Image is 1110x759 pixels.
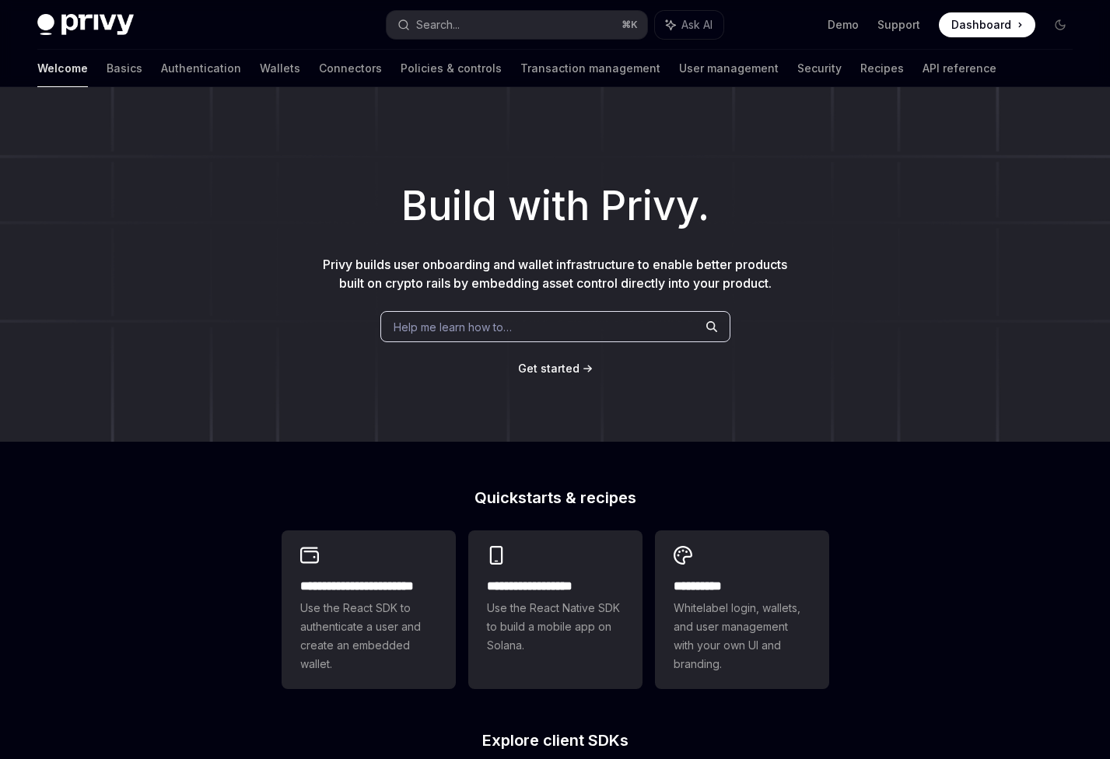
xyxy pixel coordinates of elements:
[1048,12,1073,37] button: Toggle dark mode
[655,530,829,689] a: **** *****Whitelabel login, wallets, and user management with your own UI and branding.
[468,530,643,689] a: **** **** **** ***Use the React Native SDK to build a mobile app on Solana.
[518,362,580,375] span: Get started
[797,50,842,87] a: Security
[655,11,723,39] button: Ask AI
[282,733,829,748] h2: Explore client SDKs
[323,257,787,291] span: Privy builds user onboarding and wallet infrastructure to enable better products built on crypto ...
[860,50,904,87] a: Recipes
[37,14,134,36] img: dark logo
[877,17,920,33] a: Support
[681,17,713,33] span: Ask AI
[37,50,88,87] a: Welcome
[394,319,512,335] span: Help me learn how to…
[300,599,437,673] span: Use the React SDK to authenticate a user and create an embedded wallet.
[416,16,460,34] div: Search...
[107,50,142,87] a: Basics
[518,361,580,376] a: Get started
[282,490,829,505] h2: Quickstarts & recipes
[520,50,660,87] a: Transaction management
[487,599,624,655] span: Use the React Native SDK to build a mobile app on Solana.
[161,50,241,87] a: Authentication
[260,50,300,87] a: Wallets
[622,19,638,31] span: ⌘ K
[319,50,382,87] a: Connectors
[828,17,859,33] a: Demo
[401,50,502,87] a: Policies & controls
[923,50,996,87] a: API reference
[679,50,779,87] a: User management
[387,11,647,39] button: Search...⌘K
[674,599,811,673] span: Whitelabel login, wallets, and user management with your own UI and branding.
[25,176,1085,236] h1: Build with Privy.
[951,17,1011,33] span: Dashboard
[939,12,1035,37] a: Dashboard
